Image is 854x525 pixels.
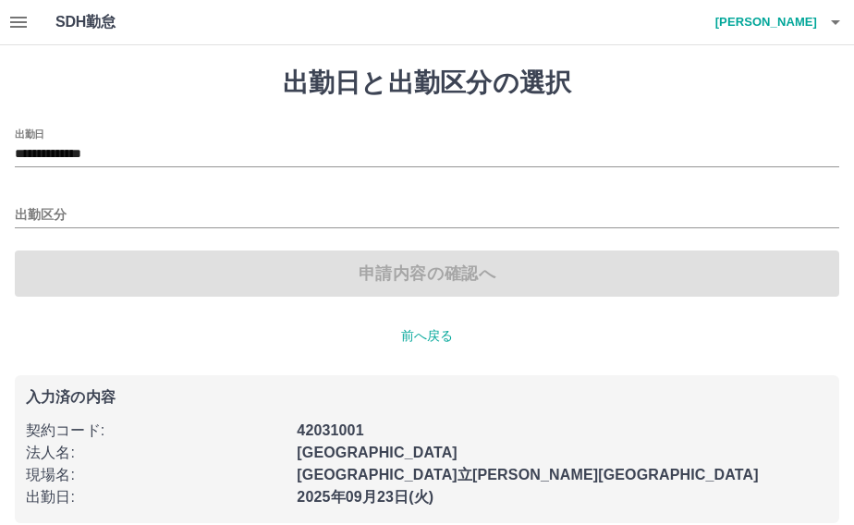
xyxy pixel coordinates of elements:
b: [GEOGRAPHIC_DATA] [297,445,457,460]
p: 契約コード : [26,420,286,442]
b: 42031001 [297,422,363,438]
p: 前へ戻る [15,326,839,346]
p: 入力済の内容 [26,390,828,405]
b: 2025年09月23日(火) [297,489,433,505]
h1: 出勤日と出勤区分の選択 [15,67,839,99]
p: 現場名 : [26,464,286,486]
b: [GEOGRAPHIC_DATA]立[PERSON_NAME][GEOGRAPHIC_DATA] [297,467,758,482]
label: 出勤日 [15,127,44,140]
p: 出勤日 : [26,486,286,508]
p: 法人名 : [26,442,286,464]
